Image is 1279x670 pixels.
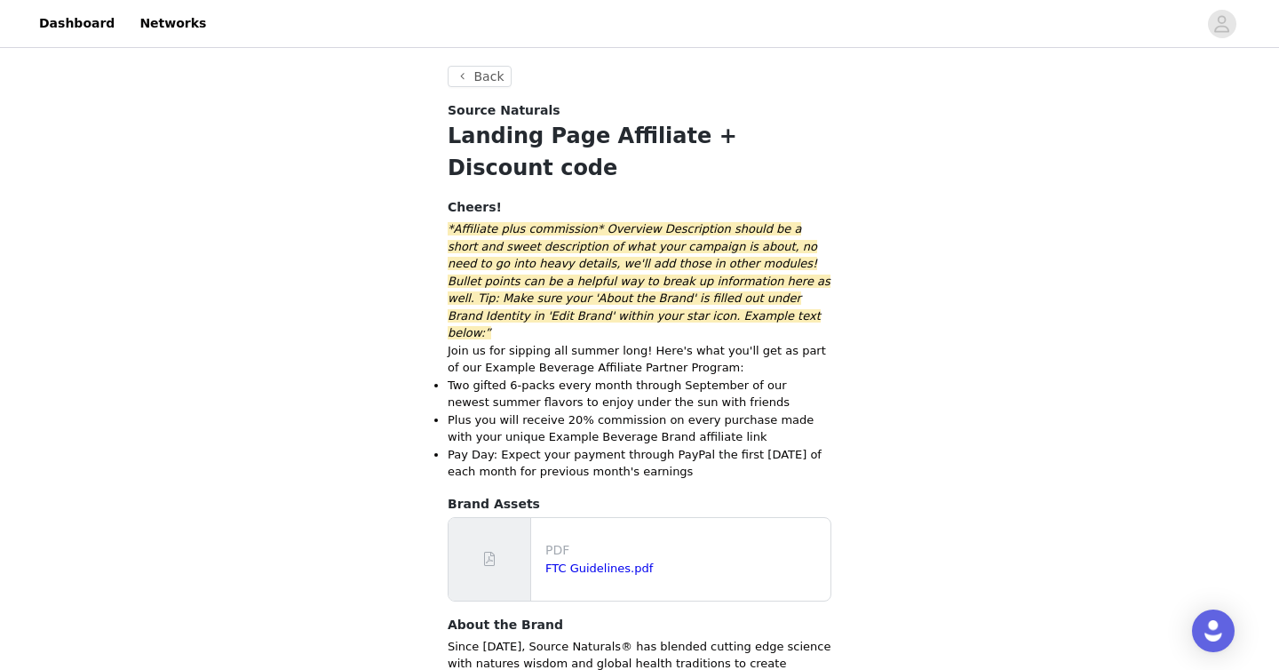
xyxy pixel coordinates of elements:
a: FTC Guidelines.pdf [545,562,653,575]
li: Pay Day: Expect your payment through PayPal the first [DATE] of each month for previous month's e... [448,446,831,481]
em: *Affiliate plus commission* Overview Description should be a short and sweet description of what ... [448,222,830,339]
a: Networks [129,4,217,44]
div: Open Intercom Messenger [1192,610,1235,652]
h4: Brand Assets [448,495,831,514]
a: Dashboard [28,4,125,44]
p: Join us for sipping all summer long! Here's what you'll get as part of our Example Beverage Affil... [448,342,831,377]
span: Source Naturals [448,101,560,120]
button: Back [448,66,512,87]
h4: About the Brand [448,616,831,634]
p: PDF [545,541,823,560]
li: Plus you will receive 20% commission on every purchase made with your unique Example Beverage Bra... [448,411,831,446]
h4: Cheers! [448,198,831,217]
li: Two gifted 6-packs every month through September of our newest summer flavors to enjoy under the ... [448,377,831,411]
div: avatar [1213,10,1230,38]
h1: Landing Page Affiliate + Discount code [448,120,831,184]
